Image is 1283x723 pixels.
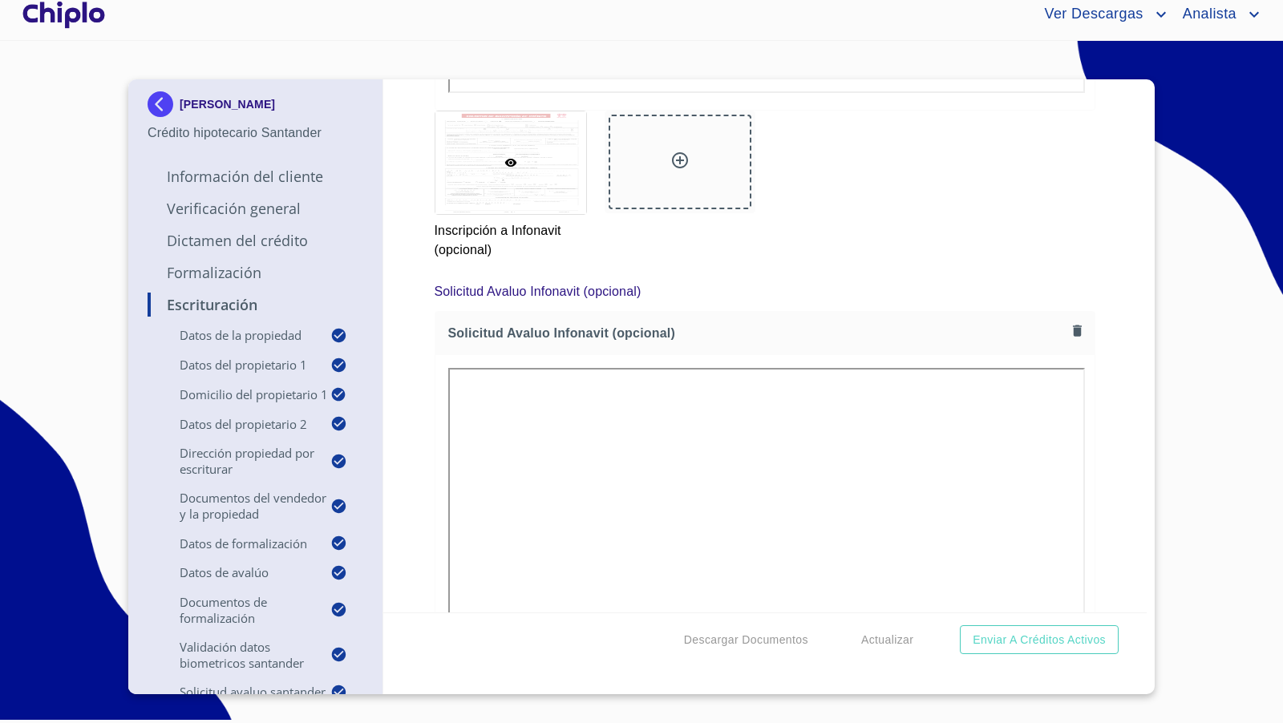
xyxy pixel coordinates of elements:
[148,639,330,671] p: Validación Datos Biometricos Santander
[148,564,330,580] p: Datos de Avalúo
[435,282,641,301] p: Solicitud Avaluo Infonavit (opcional)
[148,91,180,117] img: Docupass spot blue
[678,625,815,655] button: Descargar Documentos
[1032,2,1151,27] span: Ver Descargas
[148,263,363,282] p: Formalización
[148,684,330,700] p: Solicitud Avaluo Santander
[148,445,330,477] p: Dirección Propiedad por Escriturar
[960,625,1119,655] button: Enviar a Créditos Activos
[435,215,585,260] p: Inscripción a Infonavit (opcional)
[148,357,330,373] p: Datos del propietario 1
[148,295,363,314] p: Escrituración
[448,325,1066,341] span: Solicitud Avaluo Infonavit (opcional)
[1171,2,1264,27] button: account of current user
[148,199,363,218] p: Verificación General
[148,327,330,343] p: Datos de la propiedad
[148,386,330,402] p: Domicilio del Propietario 1
[861,630,913,650] span: Actualizar
[148,167,363,186] p: Información del Cliente
[973,630,1106,650] span: Enviar a Créditos Activos
[148,594,330,626] p: Documentos de Formalización
[148,535,330,551] p: Datos de Formalización
[148,123,363,143] p: Crédito hipotecario Santander
[148,231,363,250] p: Dictamen del Crédito
[148,416,330,432] p: Datos del propietario 2
[1171,2,1245,27] span: Analista
[855,625,920,655] button: Actualizar
[1032,2,1170,27] button: account of current user
[148,91,363,123] div: [PERSON_NAME]
[148,490,330,522] p: Documentos del vendedor y la propiedad
[684,630,808,650] span: Descargar Documentos
[180,98,275,111] p: [PERSON_NAME]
